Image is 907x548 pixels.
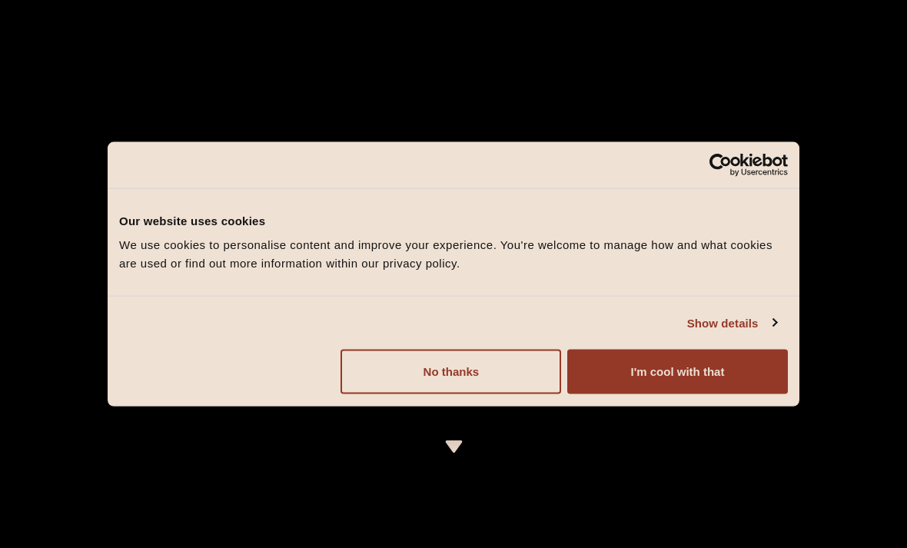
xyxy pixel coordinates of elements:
div: We use cookies to personalise content and improve your experience. You're welcome to manage how a... [119,236,788,273]
div: Our website uses cookies [119,211,788,230]
a: Usercentrics Cookiebot - opens in a new window [653,153,788,176]
img: icon-dropdown-cream.svg [444,440,463,453]
button: I'm cool with that [567,350,788,394]
button: No thanks [341,350,561,394]
a: Show details [687,314,776,332]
